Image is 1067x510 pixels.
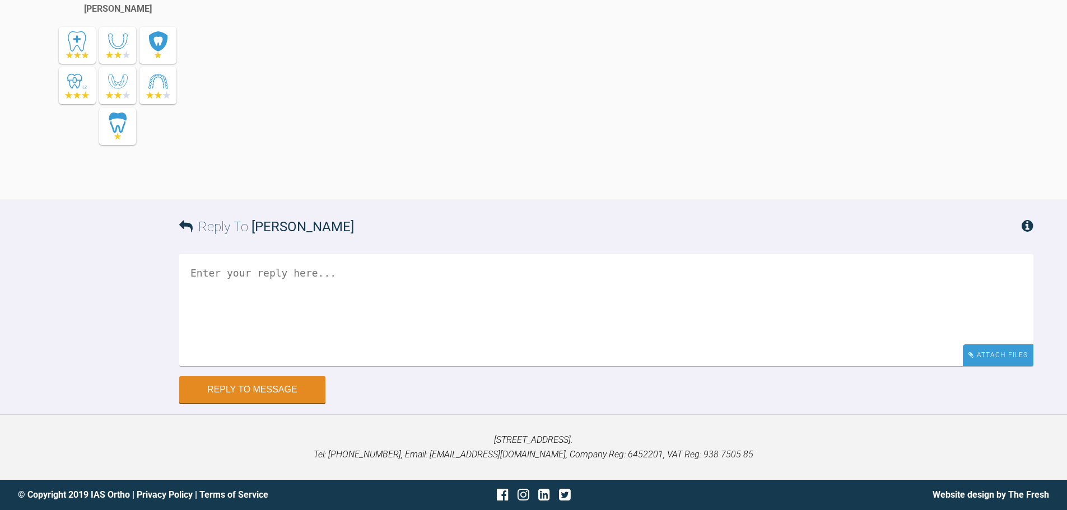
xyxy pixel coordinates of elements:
p: [STREET_ADDRESS]. Tel: [PHONE_NUMBER], Email: [EMAIL_ADDRESS][DOMAIN_NAME], Company Reg: 6452201,... [18,433,1049,461]
h3: Reply To [179,216,354,237]
span: [PERSON_NAME] [251,219,354,235]
div: Attach Files [963,344,1033,366]
a: Terms of Service [199,489,268,500]
div: [PERSON_NAME] [84,2,152,16]
div: © Copyright 2019 IAS Ortho | | [18,488,362,502]
button: Reply to Message [179,376,325,403]
a: Website design by The Fresh [933,489,1049,500]
a: Privacy Policy [137,489,193,500]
